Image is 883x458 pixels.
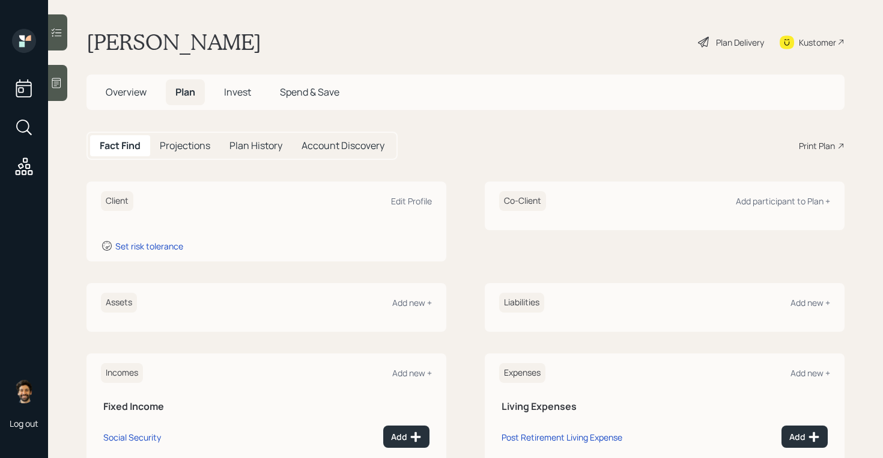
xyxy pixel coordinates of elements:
div: Add [789,431,820,443]
div: Edit Profile [391,195,432,207]
button: Add [781,426,828,448]
span: Overview [106,85,147,99]
h6: Incomes [101,363,143,383]
div: Add new + [392,297,432,308]
span: Spend & Save [280,85,339,99]
div: Add new + [790,367,830,379]
h5: Projections [160,140,210,151]
h6: Liabilities [499,293,544,313]
div: Add new + [392,367,432,379]
img: eric-schwartz-headshot.png [12,379,36,403]
h5: Fact Find [100,140,141,151]
div: Log out [10,418,38,429]
div: Plan Delivery [716,36,764,49]
h5: Plan History [229,140,282,151]
span: Invest [224,85,251,99]
h6: Co-Client [499,191,546,211]
h1: [PERSON_NAME] [86,29,261,55]
h5: Living Expenses [502,401,828,412]
h6: Client [101,191,133,211]
h6: Assets [101,293,137,313]
div: Kustomer [799,36,836,49]
button: Add [383,426,429,448]
h6: Expenses [499,363,545,383]
div: Set risk tolerance [115,240,183,252]
h5: Account Discovery [302,140,384,151]
span: Plan [175,85,195,99]
div: Add participant to Plan + [736,195,830,207]
h5: Fixed Income [103,401,429,412]
div: Add new + [790,297,830,308]
div: Add [391,431,422,443]
div: Print Plan [799,139,835,152]
div: Post Retirement Living Expense [502,432,622,443]
div: Social Security [103,432,161,443]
